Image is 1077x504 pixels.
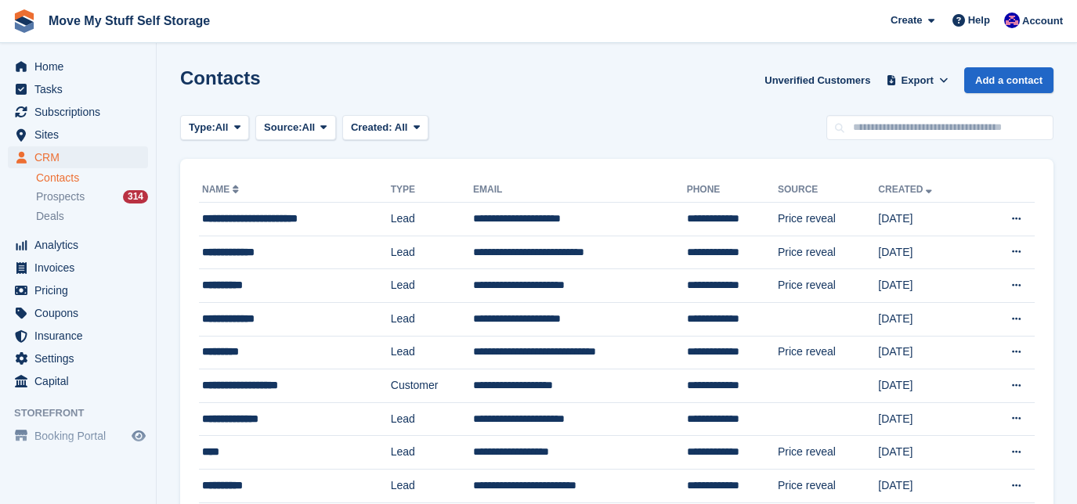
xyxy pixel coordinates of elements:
[964,67,1054,93] a: Add a contact
[878,184,935,195] a: Created
[8,279,148,301] a: menu
[395,121,408,133] span: All
[883,67,952,93] button: Export
[778,436,878,470] td: Price reveal
[391,302,473,336] td: Lead
[264,120,302,135] span: Source:
[391,402,473,436] td: Lead
[129,427,148,445] a: Preview store
[878,336,978,369] td: [DATE]
[778,178,878,203] th: Source
[34,78,128,100] span: Tasks
[34,347,128,369] span: Settings
[878,302,978,336] td: [DATE]
[391,178,473,203] th: Type
[1022,13,1063,29] span: Account
[34,302,128,324] span: Coupons
[180,115,249,141] button: Type: All
[351,121,392,133] span: Created:
[758,67,876,93] a: Unverified Customers
[123,190,148,203] div: 314
[8,370,148,392] a: menu
[778,203,878,236] td: Price reveal
[391,269,473,303] td: Lead
[891,13,922,28] span: Create
[34,101,128,123] span: Subscriptions
[8,101,148,123] a: menu
[8,257,148,279] a: menu
[391,469,473,502] td: Lead
[302,120,316,135] span: All
[42,8,216,34] a: Move My Stuff Self Storage
[473,178,687,203] th: Email
[36,208,148,225] a: Deals
[36,209,64,224] span: Deals
[391,369,473,403] td: Customer
[8,124,148,146] a: menu
[687,178,778,203] th: Phone
[778,469,878,502] td: Price reveal
[34,257,128,279] span: Invoices
[36,189,148,205] a: Prospects 314
[34,425,128,447] span: Booking Portal
[8,325,148,347] a: menu
[13,9,36,33] img: stora-icon-8386f47178a22dfd0bd8f6a31ec36ba5ce8667c1dd55bd0f319d3a0aa187defe.svg
[202,184,242,195] a: Name
[180,67,261,88] h1: Contacts
[36,189,85,204] span: Prospects
[878,269,978,303] td: [DATE]
[968,13,990,28] span: Help
[34,234,128,256] span: Analytics
[1004,13,1020,28] img: Jade Whetnall
[8,56,148,77] a: menu
[878,203,978,236] td: [DATE]
[342,115,428,141] button: Created: All
[878,469,978,502] td: [DATE]
[391,203,473,236] td: Lead
[8,302,148,324] a: menu
[34,279,128,301] span: Pricing
[8,234,148,256] a: menu
[8,78,148,100] a: menu
[391,236,473,269] td: Lead
[878,436,978,470] td: [DATE]
[878,402,978,436] td: [DATE]
[34,124,128,146] span: Sites
[34,56,128,77] span: Home
[36,171,148,185] a: Contacts
[778,336,878,369] td: Price reveal
[34,325,128,347] span: Insurance
[255,115,336,141] button: Source: All
[878,369,978,403] td: [DATE]
[902,73,934,88] span: Export
[878,236,978,269] td: [DATE]
[391,336,473,369] td: Lead
[778,269,878,303] td: Price reveal
[8,146,148,168] a: menu
[14,405,156,421] span: Storefront
[778,236,878,269] td: Price reveal
[391,436,473,470] td: Lead
[189,120,215,135] span: Type:
[215,120,229,135] span: All
[34,146,128,168] span: CRM
[34,370,128,392] span: Capital
[8,347,148,369] a: menu
[8,425,148,447] a: menu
